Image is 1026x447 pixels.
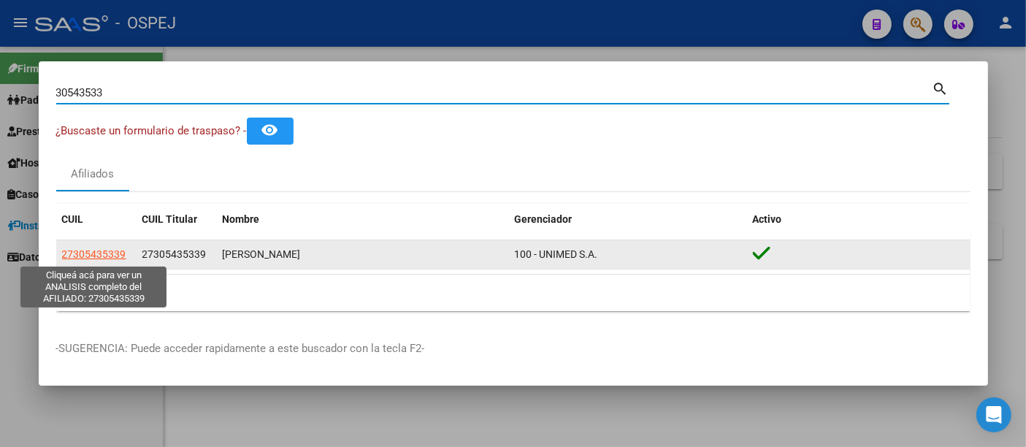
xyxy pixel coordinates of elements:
[56,124,247,137] span: ¿Buscaste un formulario de traspaso? -
[142,213,198,225] span: CUIL Titular
[56,204,137,235] datatable-header-cell: CUIL
[753,213,782,225] span: Activo
[976,397,1011,432] div: Open Intercom Messenger
[223,213,260,225] span: Nombre
[62,213,84,225] span: CUIL
[261,121,279,139] mat-icon: remove_red_eye
[217,204,509,235] datatable-header-cell: Nombre
[137,204,217,235] datatable-header-cell: CUIL Titular
[515,248,598,260] span: 100 - UNIMED S.A.
[71,166,114,183] div: Afiliados
[933,79,949,96] mat-icon: search
[515,213,573,225] span: Gerenciador
[747,204,971,235] datatable-header-cell: Activo
[509,204,747,235] datatable-header-cell: Gerenciador
[56,340,971,357] p: -SUGERENCIA: Puede acceder rapidamente a este buscador con la tecla F2-
[62,248,126,260] span: 27305435339
[56,275,971,311] div: 1 total
[223,246,503,263] div: [PERSON_NAME]
[142,248,207,260] span: 27305435339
